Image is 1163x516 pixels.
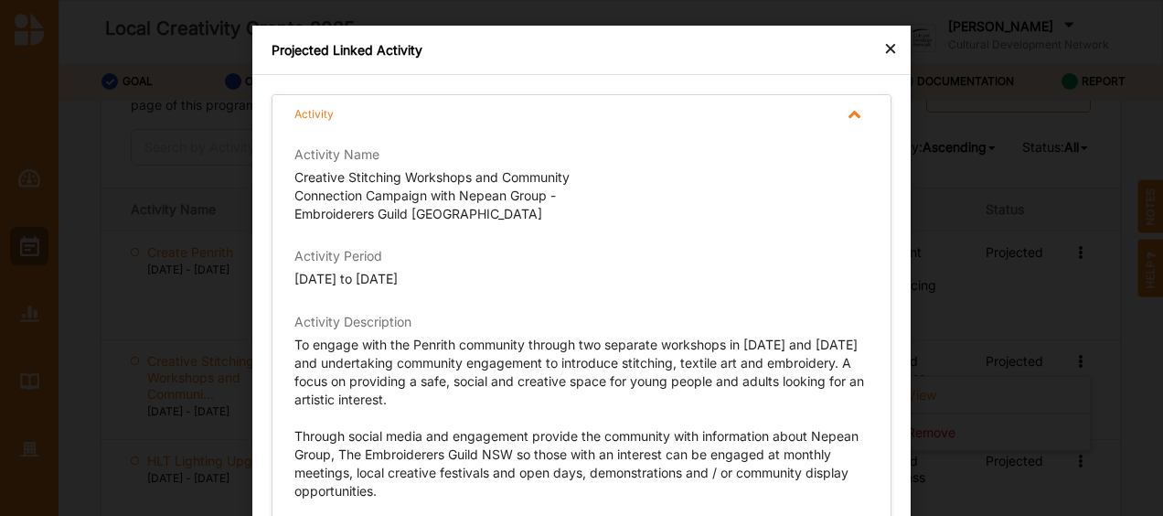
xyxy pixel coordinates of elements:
label: Activity Period [294,248,382,263]
label: Activity [294,107,334,122]
label: Activity Name [294,146,379,162]
div: × [883,37,898,59]
label: Activity Description [294,314,411,329]
p: [DATE] to [DATE] [294,270,869,288]
p: Creative Stitching Workshops and Community Connection Campaign with Nepean Group - Embroiderers G... [294,168,581,223]
div: Projected Linked Activity [252,26,911,75]
p: To engage with the Penrith community through two separate workshops in [DATE] and [DATE] and unde... [294,336,869,500]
